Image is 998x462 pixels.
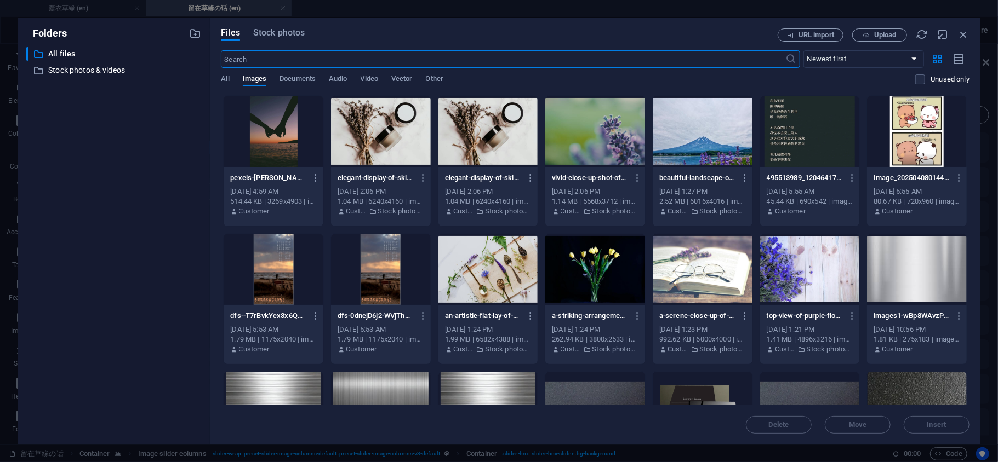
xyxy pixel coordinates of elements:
[445,206,532,216] div: By: Customer | Folder: Stock photos & videos
[659,206,746,216] div: By: Customer | Folder: Stock photos & videos
[329,72,347,88] span: Audio
[48,48,181,60] p: All files
[221,72,229,88] span: All
[338,173,414,183] p: elegant-display-of-skincare-products-and-lavender-on-a-marble-surface-z3IV_gCb7piMPCiRiQwUzg.jpeg
[668,344,688,354] p: Customer
[767,344,853,354] div: By: Customer | Folder: Stock photos & videos
[426,72,443,88] span: Other
[445,187,532,197] div: [DATE] 2:06 PM
[230,325,317,334] div: [DATE] 5:53 AM
[767,187,853,197] div: [DATE] 5:55 AM
[767,334,853,344] div: 1.41 MB | 4896x3216 | image/jpeg
[445,197,532,206] div: 1.04 MB | 6240x4160 | image/jpeg
[775,206,806,216] p: Customer
[48,64,181,77] p: Stock photos & videos
[253,26,305,39] span: Stock photos
[221,26,240,39] span: Files
[659,325,746,334] div: [DATE] 1:23 PM
[485,206,532,216] p: Stock photos & videos
[767,311,843,321] p: top-view-of-purple-flowers-on-a-light-wooden-background-offering-ample-copyspace-HqQoLqs0fIUa2Mua...
[931,74,970,84] p: Displays only files that are not in use on the website. Files added during this session can still...
[346,344,377,354] p: Customer
[874,32,897,38] span: Upload
[561,206,581,216] p: Customer
[453,206,474,216] p: Customer
[26,63,201,77] div: Stock photos & videos
[26,26,67,41] p: Folders
[338,334,424,344] div: 1.79 MB | 1175x2040 | image/png
[485,344,532,354] p: Stock photos & videos
[453,344,474,354] p: Customer
[338,311,414,321] p: dfs-0dncjD6j2-WVjThNqKljdQ.png
[882,344,913,354] p: Customer
[659,187,746,197] div: [DATE] 1:27 PM
[230,311,306,321] p: dfs--T7rBvkYcx3x6QZuNqfnbQ.png
[799,32,834,38] span: URL import
[874,187,960,197] div: [DATE] 5:55 AM
[552,173,628,183] p: vivid-close-up-shot-of-lavender-flowers-in-full-bloom-showcasing-rich-purple-hues-set-against-a-b...
[659,197,746,206] div: 2.52 MB | 6016x4016 | image/jpeg
[659,173,735,183] p: beautiful-landscape-of-mount-fuji-with-lavender-foreground-in-summer-wHCQVO8lpraAOmPe2lr6vQ.jpeg
[361,72,378,88] span: Video
[338,325,424,334] div: [DATE] 5:53 AM
[767,325,853,334] div: [DATE] 1:21 PM
[807,344,853,354] p: Stock photos & videos
[338,197,424,206] div: 1.04 MB | 6240x4160 | image/jpeg
[552,325,638,334] div: [DATE] 1:24 PM
[391,72,413,88] span: Vector
[767,197,853,206] div: 45.44 KB | 690x542 | image/jpeg
[445,173,521,183] p: elegant-display-of-skincare-products-and-lavender-on-a-marble-surface-lrVHM35D7hGn7-cM-vzqLA.jpeg
[659,311,735,321] p: a-serene-close-up-of-eyeglasses-resting-on-an-open-book-with-lavender-flowers-emphasizing-calm-an...
[767,173,843,183] p: 495513989_1204641787782382_2576925580190798127_n-Z9Y0UJt-7XhxyEID0hWLdw.jpg
[378,206,424,216] p: Stock photos & videos
[26,47,28,61] div: ​
[874,311,950,321] p: images1-wBp8WAvzPgAUmdS4rra5XA.jpeg
[338,187,424,197] div: [DATE] 2:06 PM
[239,206,270,216] p: Customer
[659,334,746,344] div: 992.62 KB | 6000x4000 | image/jpeg
[445,334,532,344] div: 1.99 MB | 6582x4388 | image/jpeg
[346,206,366,216] p: Customer
[445,344,532,354] div: By: Customer | Folder: Stock photos & videos
[874,325,960,334] div: [DATE] 10:56 PM
[552,206,638,216] div: By: Customer | Folder: Stock photos & videos
[552,311,628,321] p: a-striking-arrangement-of-yellow-tulips-in-a-glass-vase-against-a-black-background-XDn9K7ljAOm1U-...
[775,344,795,354] p: Customer
[280,72,316,88] span: Documents
[552,334,638,344] div: 262.94 KB | 3800x2533 | image/jpeg
[874,197,960,206] div: 80.67 KB | 720x960 | image/jpeg
[882,206,913,216] p: Customer
[916,28,928,41] i: Reload
[957,28,970,41] i: Close
[699,206,746,216] p: Stock photos & videos
[230,197,317,206] div: 514.44 KB | 3269x4903 | image/jpeg
[592,344,638,354] p: Stock photos & videos
[874,173,950,183] p: Image_20250408014419-kFRWNdYFJuzVfG3KMOIp3g.jpg
[592,206,638,216] p: Stock photos & videos
[659,344,746,354] div: By: Customer | Folder: Stock photos & videos
[230,173,306,183] p: pexels-valentinantonucci-1378723-soZP13ZeuGlwYP0wyFDNEA.jpg
[699,344,746,354] p: Stock photos & videos
[552,197,638,206] div: 1.14 MB | 5568x3712 | image/jpeg
[552,344,638,354] div: By: Customer | Folder: Stock photos & videos
[445,311,521,321] p: an-artistic-flat-lay-of-herbs-and-flowers-with-teaspoons-on-a-wooden-board-perfect-for-culinary-a...
[230,334,317,344] div: 1.79 MB | 1175x2040 | image/png
[243,72,267,88] span: Images
[189,27,201,39] i: Create new folder
[561,344,581,354] p: Customer
[874,334,960,344] div: 1.81 KB | 275x183 | image/jpeg
[852,28,907,42] button: Upload
[552,187,638,197] div: [DATE] 2:06 PM
[668,206,688,216] p: Customer
[239,344,270,354] p: Customer
[445,325,532,334] div: [DATE] 1:24 PM
[230,187,317,197] div: [DATE] 4:59 AM
[778,28,843,42] button: URL import
[937,28,949,41] i: Minimize
[221,50,785,68] input: Search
